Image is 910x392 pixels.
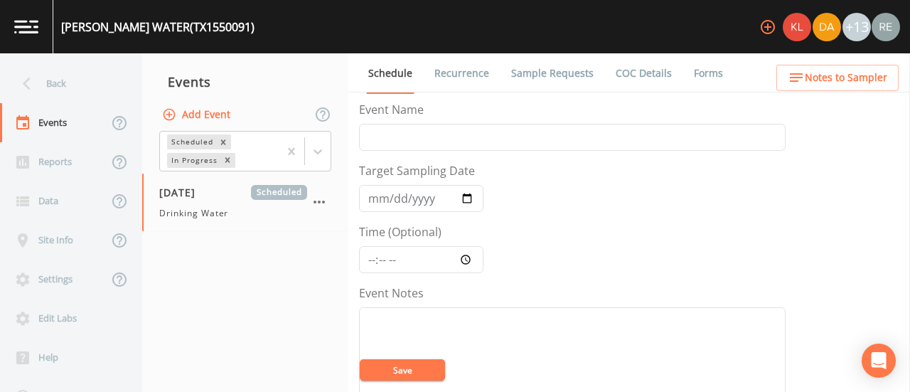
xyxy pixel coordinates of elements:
[862,344,896,378] div: Open Intercom Messenger
[159,207,228,220] span: Drinking Water
[776,65,899,91] button: Notes to Sampler
[813,13,841,41] img: a84961a0472e9debc750dd08a004988d
[692,53,725,93] a: Forms
[812,13,842,41] div: David Weber
[783,13,811,41] img: 9c4450d90d3b8045b2e5fa62e4f92659
[167,134,215,149] div: Scheduled
[360,359,445,381] button: Save
[14,20,38,33] img: logo
[432,53,491,93] a: Recurrence
[251,185,307,200] span: Scheduled
[359,101,424,118] label: Event Name
[366,53,414,94] a: Schedule
[359,285,424,302] label: Event Notes
[842,13,871,41] div: +13
[220,153,235,168] div: Remove In Progress
[782,13,812,41] div: Kler Teran
[142,174,348,232] a: [DATE]ScheduledDrinking Water
[359,223,441,240] label: Time (Optional)
[159,102,236,128] button: Add Event
[872,13,900,41] img: e720f1e92442e99c2aab0e3b783e6548
[61,18,255,36] div: [PERSON_NAME] WATER (TX1550091)
[167,153,220,168] div: In Progress
[509,53,596,93] a: Sample Requests
[142,64,348,100] div: Events
[805,69,887,87] span: Notes to Sampler
[614,53,674,93] a: COC Details
[215,134,231,149] div: Remove Scheduled
[359,162,475,179] label: Target Sampling Date
[159,185,205,200] span: [DATE]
